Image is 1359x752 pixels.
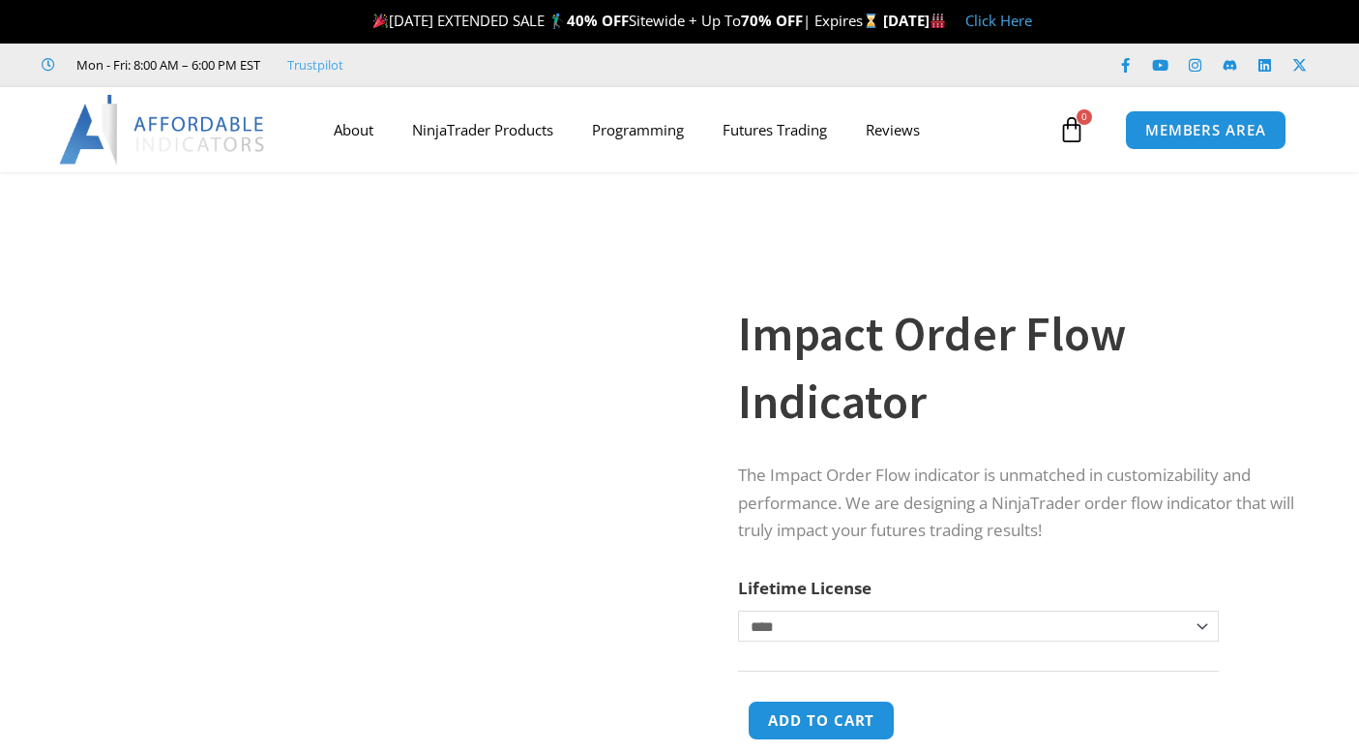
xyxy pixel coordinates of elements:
[1125,110,1286,150] a: MEMBERS AREA
[748,701,895,740] button: Add to cart
[1077,109,1092,125] span: 0
[1029,102,1114,158] a: 0
[369,11,883,30] span: [DATE] EXTENDED SALE 🏌️‍♂️ Sitewide + Up To | Expires
[314,107,393,152] a: About
[883,11,946,30] strong: [DATE]
[287,53,343,76] a: Trustpilot
[72,53,260,76] span: Mon - Fri: 8:00 AM – 6:00 PM EST
[567,11,629,30] strong: 40% OFF
[314,107,1053,152] nav: Menu
[573,107,703,152] a: Programming
[864,14,878,28] img: ⌛
[59,95,267,165] img: LogoAI | Affordable Indicators – NinjaTrader
[741,11,803,30] strong: 70% OFF
[703,107,846,152] a: Futures Trading
[846,107,939,152] a: Reviews
[373,14,388,28] img: 🎉
[1145,123,1266,137] span: MEMBERS AREA
[738,300,1303,436] h1: Impact Order Flow Indicator
[738,577,872,599] label: Lifetime License
[393,107,573,152] a: NinjaTrader Products
[738,462,1303,546] p: The Impact Order Flow indicator is unmatched in customizability and performance. We are designing...
[965,11,1032,30] a: Click Here
[931,14,945,28] img: 🏭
